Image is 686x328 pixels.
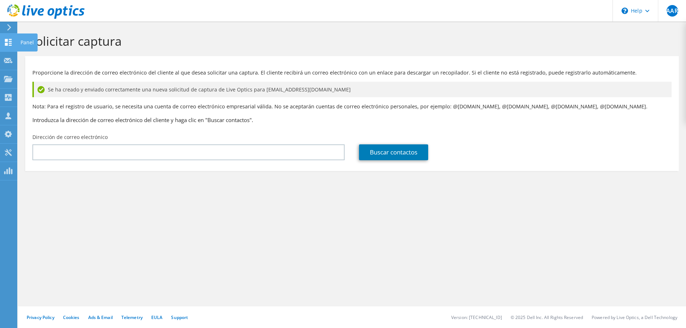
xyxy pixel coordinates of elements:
[48,86,351,94] span: Se ha creado y enviado correctamente una nueva solicitud de captura de Live Optics para [EMAIL_AD...
[151,314,162,320] a: EULA
[451,314,502,320] li: Version: [TECHNICAL_ID]
[29,33,672,49] h1: Solicitar captura
[667,5,678,17] span: AAR
[359,144,428,160] a: Buscar contactos
[63,314,80,320] a: Cookies
[32,103,672,111] p: Nota: Para el registro de usuario, se necesita una cuenta de correo electrónico empresarial válid...
[17,33,37,51] div: Panel
[171,314,188,320] a: Support
[32,69,672,77] p: Proporcione la dirección de correo electrónico del cliente al que desea solicitar una captura. El...
[32,134,108,141] label: Dirección de correo electrónico
[592,314,677,320] li: Powered by Live Optics, a Dell Technology
[32,116,672,124] h3: Introduzca la dirección de correo electrónico del cliente y haga clic en "Buscar contactos".
[27,314,54,320] a: Privacy Policy
[121,314,143,320] a: Telemetry
[511,314,583,320] li: © 2025 Dell Inc. All Rights Reserved
[88,314,113,320] a: Ads & Email
[622,8,628,14] svg: \n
